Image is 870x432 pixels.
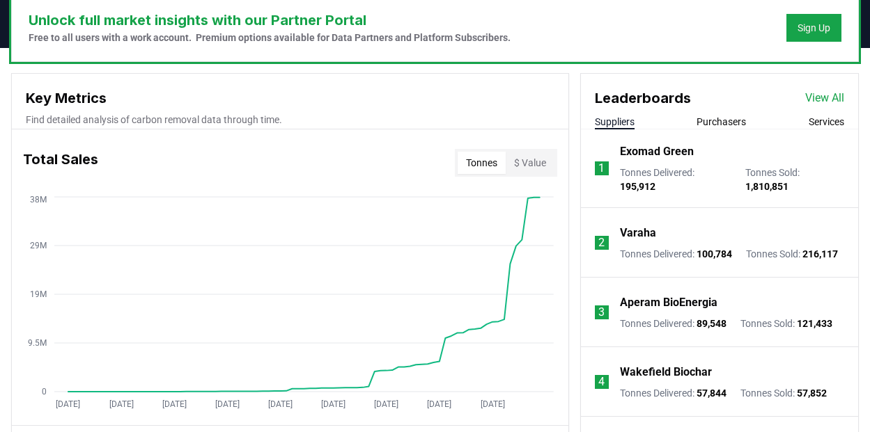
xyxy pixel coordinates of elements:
p: 2 [598,234,605,251]
a: Sign Up [798,21,830,35]
p: Tonnes Delivered : [620,386,727,400]
a: Aperam BioEnergia [620,294,717,311]
span: 121,433 [797,318,832,329]
button: Suppliers [595,115,635,129]
tspan: [DATE] [321,399,345,409]
a: Exomad Green [620,143,694,160]
p: Tonnes Sold : [740,386,827,400]
tspan: 0 [42,387,47,397]
button: Purchasers [697,115,746,129]
p: Tonnes Delivered : [620,317,727,330]
p: Tonnes Delivered : [620,166,731,193]
p: Free to all users with a work account. Premium options available for Data Partners and Platform S... [29,31,511,45]
p: Tonnes Delivered : [620,247,732,261]
span: 57,844 [697,387,727,399]
p: Tonnes Sold : [740,317,832,330]
h3: Key Metrics [26,88,554,109]
a: View All [805,90,844,106]
span: 57,852 [797,387,827,399]
p: Tonnes Sold : [746,247,838,261]
span: 89,548 [697,318,727,329]
p: Find detailed analysis of carbon removal data through time. [26,113,554,127]
h3: Unlock full market insights with our Partner Portal [29,10,511,31]
span: 1,810,851 [745,181,789,192]
tspan: [DATE] [481,399,505,409]
p: 3 [598,304,605,321]
tspan: 19M [30,289,47,299]
span: 216,117 [802,248,838,259]
tspan: 9.5M [28,338,47,348]
p: Tonnes Sold : [745,166,844,193]
p: 1 [598,160,605,177]
tspan: [DATE] [162,399,187,409]
tspan: [DATE] [427,399,451,409]
p: 4 [598,374,605,390]
button: Tonnes [458,152,506,174]
tspan: [DATE] [374,399,398,409]
span: 195,912 [620,181,655,192]
h3: Total Sales [23,149,98,177]
button: Services [809,115,844,129]
tspan: [DATE] [56,399,80,409]
tspan: 29M [30,241,47,250]
tspan: [DATE] [109,399,134,409]
tspan: [DATE] [268,399,293,409]
a: Wakefield Biochar [620,364,712,381]
button: $ Value [506,152,554,174]
tspan: [DATE] [215,399,240,409]
a: Varaha [620,225,656,241]
tspan: 38M [30,195,47,205]
span: 100,784 [697,248,732,259]
h3: Leaderboards [595,88,691,109]
button: Sign Up [786,14,841,42]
